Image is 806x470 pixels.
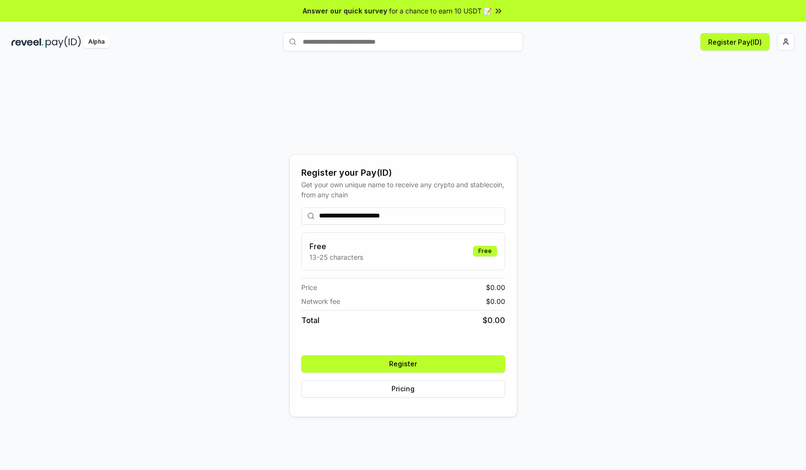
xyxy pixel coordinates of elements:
span: $ 0.00 [486,282,505,292]
div: Register your Pay(ID) [301,166,505,180]
span: $ 0.00 [483,314,505,326]
img: pay_id [46,36,81,48]
img: reveel_dark [12,36,44,48]
div: Get your own unique name to receive any crypto and stablecoin, from any chain [301,180,505,200]
div: Alpha [83,36,110,48]
button: Register [301,355,505,373]
div: Free [473,246,497,256]
span: Total [301,314,320,326]
span: Answer our quick survey [303,6,387,16]
button: Pricing [301,380,505,398]
h3: Free [309,241,363,252]
span: Price [301,282,317,292]
span: Network fee [301,296,340,306]
p: 13-25 characters [309,252,363,262]
span: for a chance to earn 10 USDT 📝 [389,6,492,16]
span: $ 0.00 [486,296,505,306]
button: Register Pay(ID) [700,33,770,50]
